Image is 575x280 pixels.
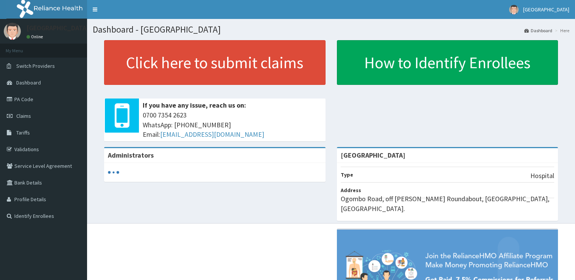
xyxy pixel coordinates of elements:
[16,79,41,86] span: Dashboard
[26,34,45,39] a: Online
[341,171,353,178] b: Type
[337,40,558,85] a: How to Identify Enrollees
[143,101,246,109] b: If you have any issue, reach us on:
[553,27,569,34] li: Here
[341,187,361,194] b: Address
[26,25,89,31] p: [GEOGRAPHIC_DATA]
[509,5,519,14] img: User Image
[108,167,119,178] svg: audio-loading
[16,129,30,136] span: Tariffs
[104,40,326,85] a: Click here to submit claims
[16,113,31,119] span: Claims
[93,25,569,34] h1: Dashboard - [GEOGRAPHIC_DATA]
[523,6,569,13] span: [GEOGRAPHIC_DATA]
[341,194,555,213] p: Ogombo Road, off [PERSON_NAME] Roundabout, [GEOGRAPHIC_DATA], [GEOGRAPHIC_DATA].
[143,110,322,139] span: 0700 7354 2623 WhatsApp: [PHONE_NUMBER] Email:
[4,23,21,40] img: User Image
[524,27,552,34] a: Dashboard
[108,151,154,160] b: Administrators
[160,130,264,139] a: [EMAIL_ADDRESS][DOMAIN_NAME]
[16,63,55,69] span: Switch Providers
[530,171,554,181] p: Hospital
[341,151,405,160] strong: [GEOGRAPHIC_DATA]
